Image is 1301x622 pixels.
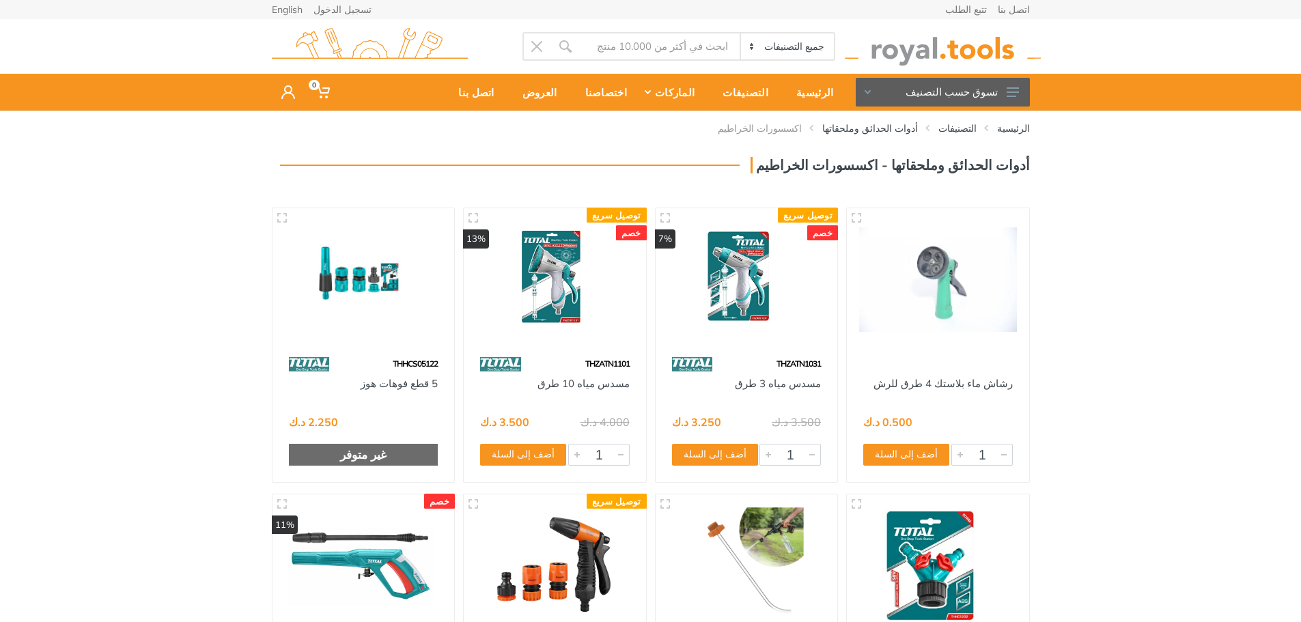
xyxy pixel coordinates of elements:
div: 4.000 د.ك [580,416,630,427]
div: توصيل سريع [778,208,838,223]
a: أدوات الحدائق وملحقاتها [822,122,918,135]
div: 3.250 د.ك [672,416,721,427]
a: اتصل بنا [440,74,503,111]
a: التصنيفات [938,122,977,135]
a: رشاش ماء بلاستك 4 طرق للرش [873,377,1013,390]
nav: breadcrumb [272,122,1030,135]
img: 86.webp [289,352,330,376]
div: توصيل سريع [587,208,647,223]
div: 3.500 د.ك [480,416,529,427]
div: 11% [272,515,298,535]
div: التصنيفات [704,78,778,107]
a: الرئيسية [778,74,843,111]
li: اكسسورات الخراطيم [697,122,802,135]
div: خصم [616,225,647,240]
span: THHCS05122 [393,358,438,369]
span: 0 [309,80,320,90]
a: اتصل بنا [998,5,1030,14]
h3: أدوات الحدائق وملحقاتها - اكسسورات الخراطيم [751,157,1030,173]
div: العروض [504,78,567,107]
div: غير متوفر [289,444,438,466]
div: الرئيسية [778,78,843,107]
a: العروض [504,74,567,111]
button: أضف إلى السلة [863,444,949,466]
img: Royal Tools - مسدس مياه 10 طرق [476,221,634,339]
div: 0.500 د.ك [863,416,912,427]
button: أضف إلى السلة [480,444,566,466]
div: توصيل سريع [587,494,647,509]
a: 0 [305,74,339,111]
a: الرئيسية [997,122,1030,135]
img: royal.tools Logo [272,28,468,66]
a: 5 قطع فوهات هوز [361,377,438,390]
div: 7% [655,229,675,249]
a: التصنيفات [704,74,778,111]
div: خصم [424,494,455,509]
span: THZATN1031 [777,358,821,369]
a: تسجيل الدخول [313,5,372,14]
div: 13% [463,229,489,249]
span: THZATN1101 [585,358,630,369]
img: 1.webp [863,352,892,376]
a: تتبع الطلب [945,5,987,14]
div: اختصاصنا [567,78,636,107]
div: اتصل بنا [440,78,503,107]
div: 2.250 د.ك [289,416,338,427]
img: Royal Tools - مسدس مياه 3 طرق [668,221,826,339]
div: 3.500 د.ك [772,416,821,427]
img: 86.webp [672,352,713,376]
img: royal.tools Logo [845,28,1041,66]
img: Royal Tools - رشاش ماء بلاستك 4 طرق للرش [859,221,1017,339]
a: English [272,5,303,14]
div: الماركات [636,78,704,107]
a: مسدس مياه 10 طرق [537,377,630,390]
a: مسدس مياه 3 طرق [735,377,821,390]
button: تسوق حسب التصنيف [856,78,1030,107]
button: أضف إلى السلة [672,444,758,466]
div: خصم [807,225,838,240]
select: Category [740,33,833,59]
img: Royal Tools - 5 قطع فوهات هوز [285,221,443,339]
img: 86.webp [480,352,521,376]
input: Site search [580,32,740,61]
a: اختصاصنا [567,74,636,111]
